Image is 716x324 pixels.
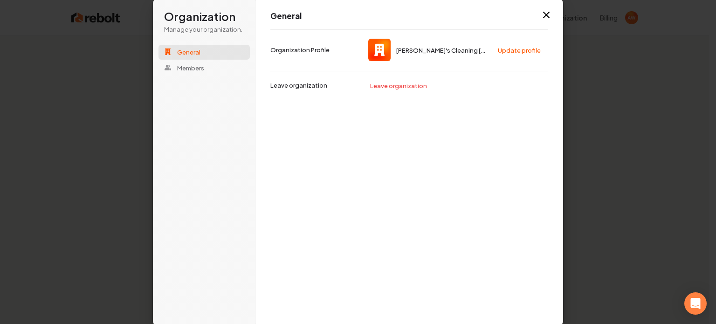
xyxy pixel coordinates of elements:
[365,78,433,92] button: Leave organization
[270,11,548,22] h1: General
[164,25,244,33] p: Manage your organization.
[270,81,327,90] p: Leave organization
[177,63,204,72] span: Members
[493,43,546,57] button: Update profile
[164,9,244,24] h1: Organization
[177,48,200,56] span: General
[158,44,250,59] button: General
[158,60,250,75] button: Members
[396,46,489,54] span: Ruby's Cleaning San Diego
[368,39,391,61] img: Ruby's Cleaning San Diego
[270,46,330,54] p: Organization Profile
